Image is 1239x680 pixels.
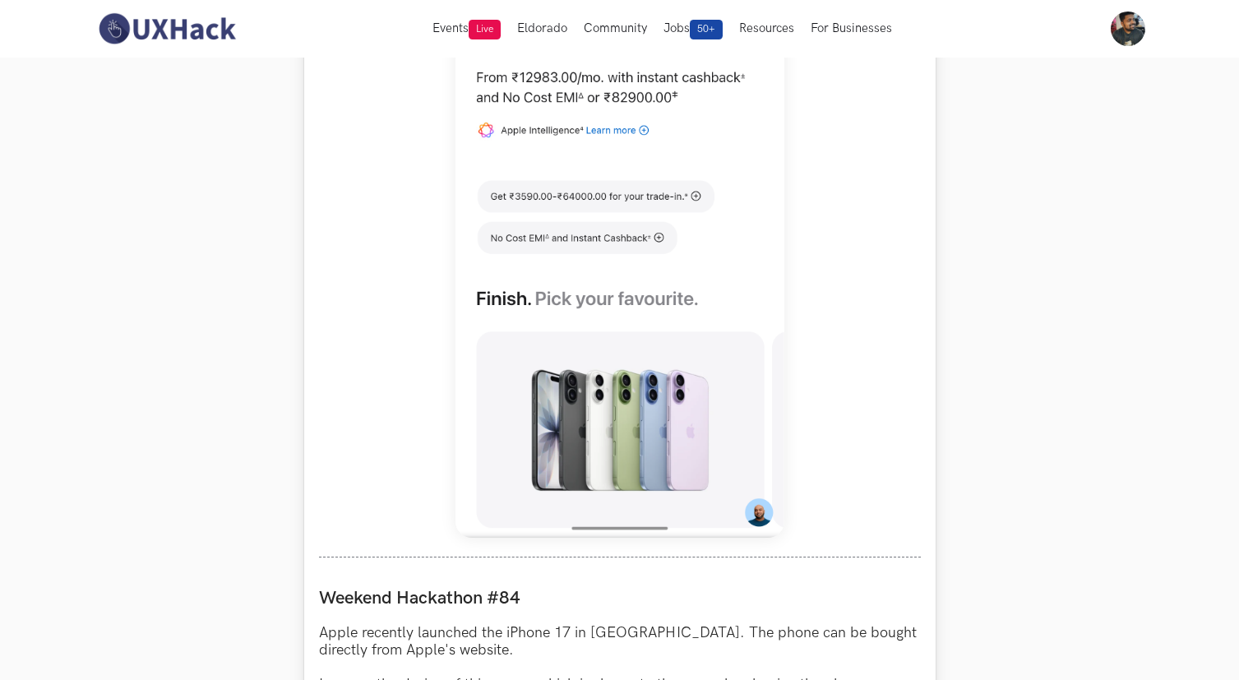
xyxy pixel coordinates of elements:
img: UXHack-logo.png [94,12,240,46]
span: 50+ [690,20,723,39]
span: Live [469,20,501,39]
img: Your profile pic [1111,12,1145,46]
label: Weekend Hackathon #84 [319,587,921,609]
